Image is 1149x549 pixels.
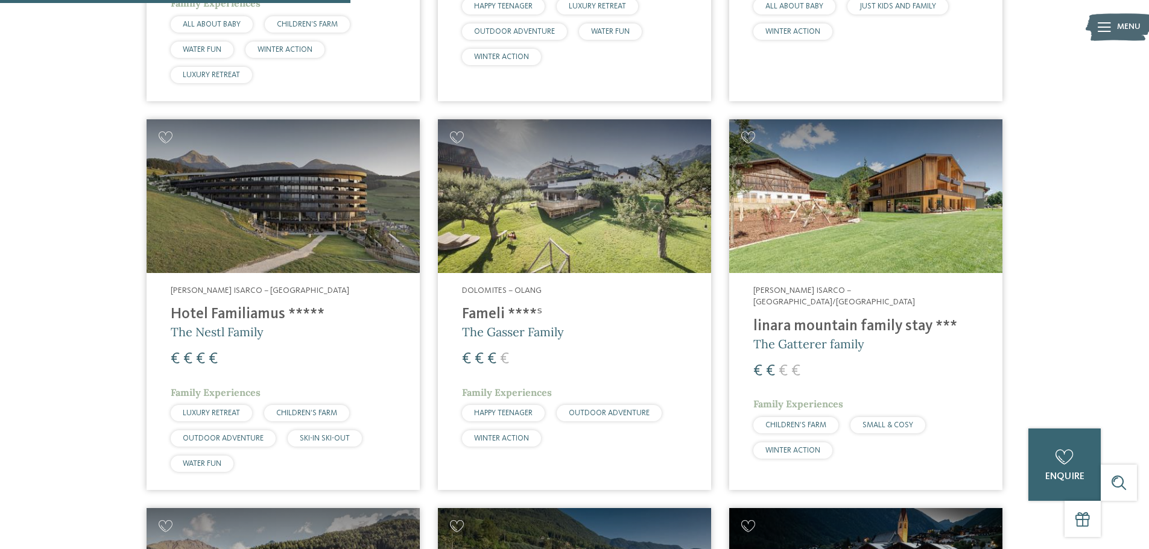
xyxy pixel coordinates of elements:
[462,351,471,367] span: €
[753,318,978,336] h4: linara mountain family stay ***
[500,351,509,367] span: €
[462,286,542,295] span: Dolomites – Olang
[753,286,915,307] span: [PERSON_NAME] Isarco – [GEOGRAPHIC_DATA]/[GEOGRAPHIC_DATA]
[779,363,788,379] span: €
[183,409,240,417] span: LUXURY RETREAT
[183,71,240,79] span: LUXURY RETREAT
[147,119,420,273] img: Looking for family hotels? Find the best ones here!
[171,324,264,339] span: The Nestl Family
[863,421,913,429] span: SMALL & COSY
[438,119,711,490] a: Looking for family hotels? Find the best ones here! Dolomites – Olang Fameli ****ˢ The Gasser Fam...
[474,2,533,10] span: HAPPY TEENAGER
[171,386,261,398] span: Family Experiences
[591,28,630,36] span: WATER FUN
[147,119,420,490] a: Looking for family hotels? Find the best ones here! [PERSON_NAME] Isarco – [GEOGRAPHIC_DATA] Hote...
[196,351,205,367] span: €
[183,434,264,442] span: OUTDOOR ADVENTURE
[765,421,826,429] span: CHILDREN’S FARM
[171,286,349,295] span: [PERSON_NAME] Isarco – [GEOGRAPHIC_DATA]
[569,2,626,10] span: LUXURY RETREAT
[765,447,820,454] span: WINTER ACTION
[569,409,650,417] span: OUTDOOR ADVENTURE
[753,363,762,379] span: €
[209,351,218,367] span: €
[729,119,1002,273] img: Looking for family hotels? Find the best ones here!
[462,324,564,339] span: The Gasser Family
[474,409,533,417] span: HAPPY TEENAGER
[765,28,820,36] span: WINTER ACTION
[729,119,1002,490] a: Looking for family hotels? Find the best ones here! [PERSON_NAME] Isarco – [GEOGRAPHIC_DATA]/[GEO...
[1028,428,1101,501] a: enquire
[183,20,241,28] span: ALL ABOUT BABY
[474,28,555,36] span: OUTDOOR ADVENTURE
[183,460,221,468] span: WATER FUN
[487,351,496,367] span: €
[258,46,312,54] span: WINTER ACTION
[1045,472,1084,482] span: enquire
[183,46,221,54] span: WATER FUN
[753,336,864,351] span: The Gatterer family
[753,398,843,410] span: Family Experiences
[276,409,337,417] span: CHILDREN’S FARM
[171,351,180,367] span: €
[791,363,800,379] span: €
[766,363,775,379] span: €
[438,119,711,273] img: Looking for family hotels? Find the best ones here!
[474,434,529,442] span: WINTER ACTION
[474,53,529,61] span: WINTER ACTION
[277,20,338,28] span: CHILDREN’S FARM
[183,351,192,367] span: €
[859,2,936,10] span: JUST KIDS AND FAMILY
[475,351,484,367] span: €
[300,434,350,442] span: SKI-IN SKI-OUT
[462,386,552,398] span: Family Experiences
[765,2,823,10] span: ALL ABOUT BABY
